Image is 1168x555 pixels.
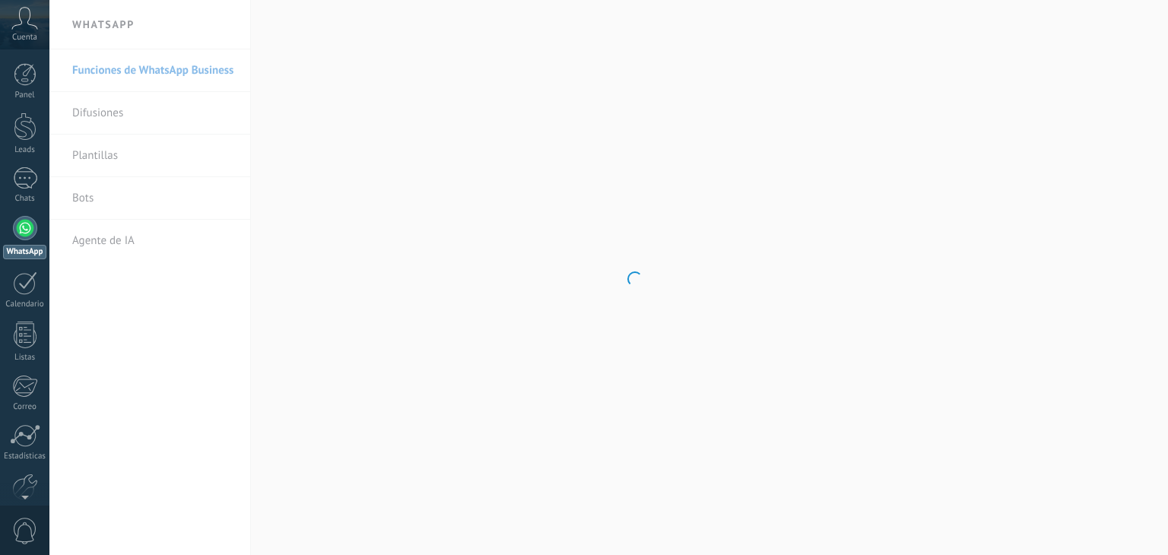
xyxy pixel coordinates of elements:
[3,90,47,100] div: Panel
[3,145,47,155] div: Leads
[12,33,37,43] span: Cuenta
[3,245,46,259] div: WhatsApp
[3,194,47,204] div: Chats
[3,353,47,363] div: Listas
[3,452,47,461] div: Estadísticas
[3,300,47,309] div: Calendario
[3,402,47,412] div: Correo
